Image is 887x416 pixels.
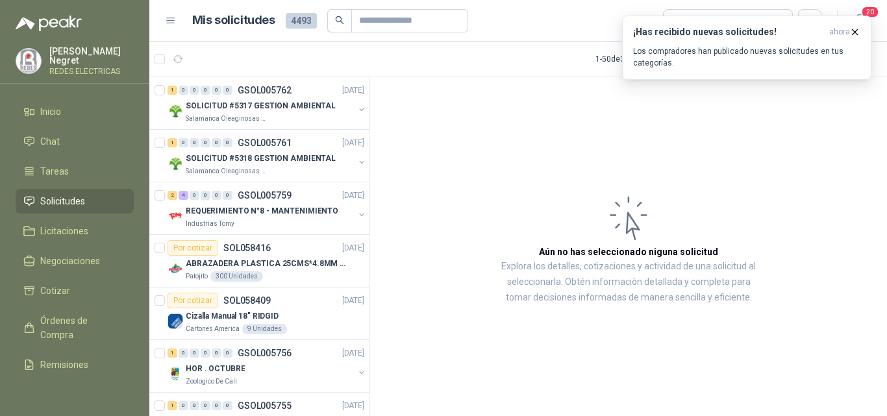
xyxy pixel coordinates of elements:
[40,313,121,342] span: Órdenes de Compra
[168,188,367,229] a: 2 4 0 0 0 0 GSOL005759[DATE] Company LogoREQUERIMIENTO N°8 - MANTENIMIENTOIndustrias Tomy
[40,194,85,208] span: Solicitudes
[286,13,317,29] span: 4493
[212,191,221,200] div: 0
[223,401,232,410] div: 0
[223,296,271,305] p: SOL058409
[342,242,364,254] p: [DATE]
[342,190,364,202] p: [DATE]
[201,191,210,200] div: 0
[16,49,41,73] img: Company Logo
[500,259,757,306] p: Explora los detalles, cotizaciones y actividad de una solicitud al seleccionarla. Obtén informaci...
[186,324,240,334] p: Cartones America
[186,219,234,229] p: Industrias Tomy
[40,164,69,178] span: Tareas
[168,345,367,387] a: 1 0 0 0 0 0 GSOL005756[DATE] Company LogoHOR . OCTUBREZoologico De Cali
[223,349,232,358] div: 0
[16,189,134,214] a: Solicitudes
[186,100,336,112] p: SOLICITUD #5317 GESTION AMBIENTAL
[186,258,347,270] p: ABRAZADERA PLASTICA 25CMS*4.8MM NEGRA
[40,224,88,238] span: Licitaciones
[829,27,850,38] span: ahora
[186,310,279,323] p: Cizalla Manual 18" RIDGID
[186,205,338,217] p: REQUERIMIENTO N°8 - MANTENIMIENTO
[16,99,134,124] a: Inicio
[210,271,263,282] div: 300 Unidades
[168,293,218,308] div: Por cotizar
[223,86,232,95] div: 0
[238,138,292,147] p: GSOL005761
[539,245,718,259] h3: Aún no has seleccionado niguna solicitud
[16,16,82,31] img: Logo peakr
[168,366,183,382] img: Company Logo
[223,191,232,200] div: 0
[40,284,70,298] span: Cotizar
[212,138,221,147] div: 0
[201,401,210,410] div: 0
[16,129,134,154] a: Chat
[242,324,287,334] div: 9 Unidades
[212,349,221,358] div: 0
[168,208,183,224] img: Company Logo
[238,401,292,410] p: GSOL005755
[633,45,860,69] p: Los compradores han publicado nuevas solicitudes en tus categorías.
[201,138,210,147] div: 0
[168,103,183,119] img: Company Logo
[16,159,134,184] a: Tareas
[40,358,88,372] span: Remisiones
[16,249,134,273] a: Negociaciones
[168,313,183,329] img: Company Logo
[168,240,218,256] div: Por cotizar
[168,82,367,124] a: 1 0 0 0 0 0 GSOL005762[DATE] Company LogoSOLICITUD #5317 GESTION AMBIENTALSalamanca Oleaginosas SAS
[186,271,208,282] p: Patojito
[40,104,61,119] span: Inicio
[342,137,364,149] p: [DATE]
[223,243,271,252] p: SOL058416
[342,400,364,412] p: [DATE]
[179,349,188,358] div: 0
[179,138,188,147] div: 0
[212,401,221,410] div: 0
[16,219,134,243] a: Licitaciones
[168,191,177,200] div: 2
[342,347,364,360] p: [DATE]
[168,349,177,358] div: 1
[179,401,188,410] div: 0
[848,9,871,32] button: 20
[168,401,177,410] div: 1
[633,27,824,38] h3: ¡Has recibido nuevas solicitudes!
[190,86,199,95] div: 0
[595,49,680,69] div: 1 - 50 de 3809
[190,138,199,147] div: 0
[186,376,237,387] p: Zoologico De Cali
[168,261,183,276] img: Company Logo
[168,156,183,171] img: Company Logo
[622,16,871,80] button: ¡Has recibido nuevas solicitudes!ahora Los compradores han publicado nuevas solicitudes en tus ca...
[671,14,699,28] div: Todas
[190,401,199,410] div: 0
[16,352,134,377] a: Remisiones
[223,138,232,147] div: 0
[190,191,199,200] div: 0
[179,191,188,200] div: 4
[179,86,188,95] div: 0
[149,235,369,288] a: Por cotizarSOL058416[DATE] Company LogoABRAZADERA PLASTICA 25CMS*4.8MM NEGRAPatojito300 Unidades
[16,382,134,407] a: Configuración
[238,86,292,95] p: GSOL005762
[212,86,221,95] div: 0
[186,363,245,375] p: HOR . OCTUBRE
[186,153,336,165] p: SOLICITUD #5318 GESTION AMBIENTAL
[149,288,369,340] a: Por cotizarSOL058409[DATE] Company LogoCizalla Manual 18" RIDGIDCartones America9 Unidades
[49,47,134,65] p: [PERSON_NAME] Negret
[40,254,100,268] span: Negociaciones
[335,16,344,25] span: search
[168,138,177,147] div: 1
[49,67,134,75] p: REDES ELECTRICAS
[186,114,268,124] p: Salamanca Oleaginosas SAS
[168,86,177,95] div: 1
[190,349,199,358] div: 0
[201,349,210,358] div: 0
[186,166,268,177] p: Salamanca Oleaginosas SAS
[342,295,364,307] p: [DATE]
[40,134,60,149] span: Chat
[342,84,364,97] p: [DATE]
